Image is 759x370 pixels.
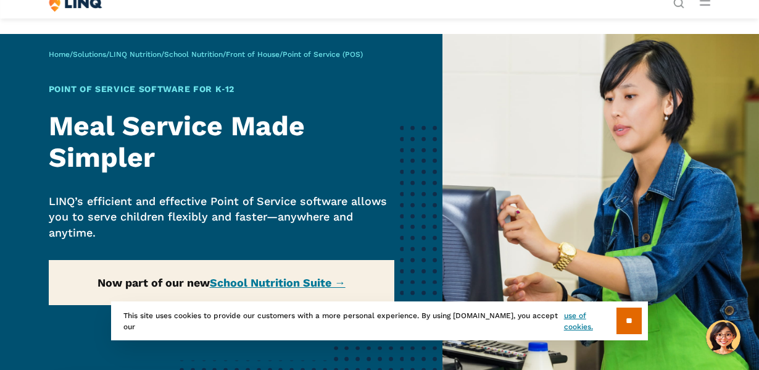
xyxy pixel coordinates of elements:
h1: Point of Service Software for K‑12 [49,83,394,96]
a: Home [49,50,70,59]
strong: Meal Service Made Simpler [49,110,305,174]
a: Front of House [226,50,280,59]
strong: Now part of our new [97,276,346,289]
a: Solutions [73,50,106,59]
a: use of cookies. [564,310,616,332]
div: This site uses cookies to provide our customers with a more personal experience. By using [DOMAIN... [111,301,648,340]
span: / / / / / [49,50,363,59]
a: LINQ Nutrition [109,50,161,59]
a: School Nutrition [164,50,223,59]
button: Hello, have a question? Let’s chat. [706,320,740,355]
p: LINQ’s efficient and effective Point of Service software allows you to serve children flexibly an... [49,193,394,241]
span: Point of Service (POS) [283,50,363,59]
